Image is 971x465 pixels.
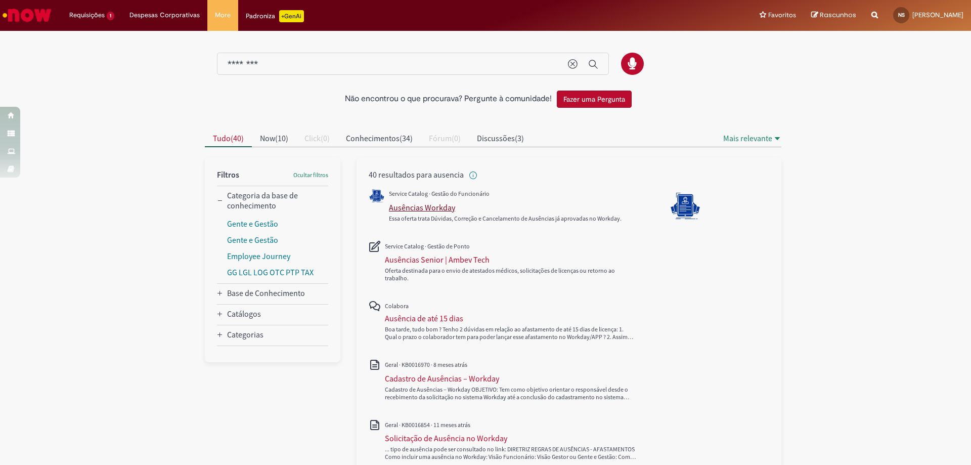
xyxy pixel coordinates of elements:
button: Fazer uma Pergunta [557,91,632,108]
a: Rascunhos [811,11,856,20]
span: More [215,10,231,20]
span: Despesas Corporativas [129,10,200,20]
div: Padroniza [246,10,304,22]
span: [PERSON_NAME] [912,11,963,19]
span: 1 [107,12,114,20]
span: Requisições [69,10,105,20]
h2: Não encontrou o que procurava? Pergunte à comunidade! [345,95,552,104]
span: Rascunhos [820,10,856,20]
p: +GenAi [279,10,304,22]
span: NS [898,12,905,18]
span: Favoritos [768,10,796,20]
img: ServiceNow [1,5,53,25]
